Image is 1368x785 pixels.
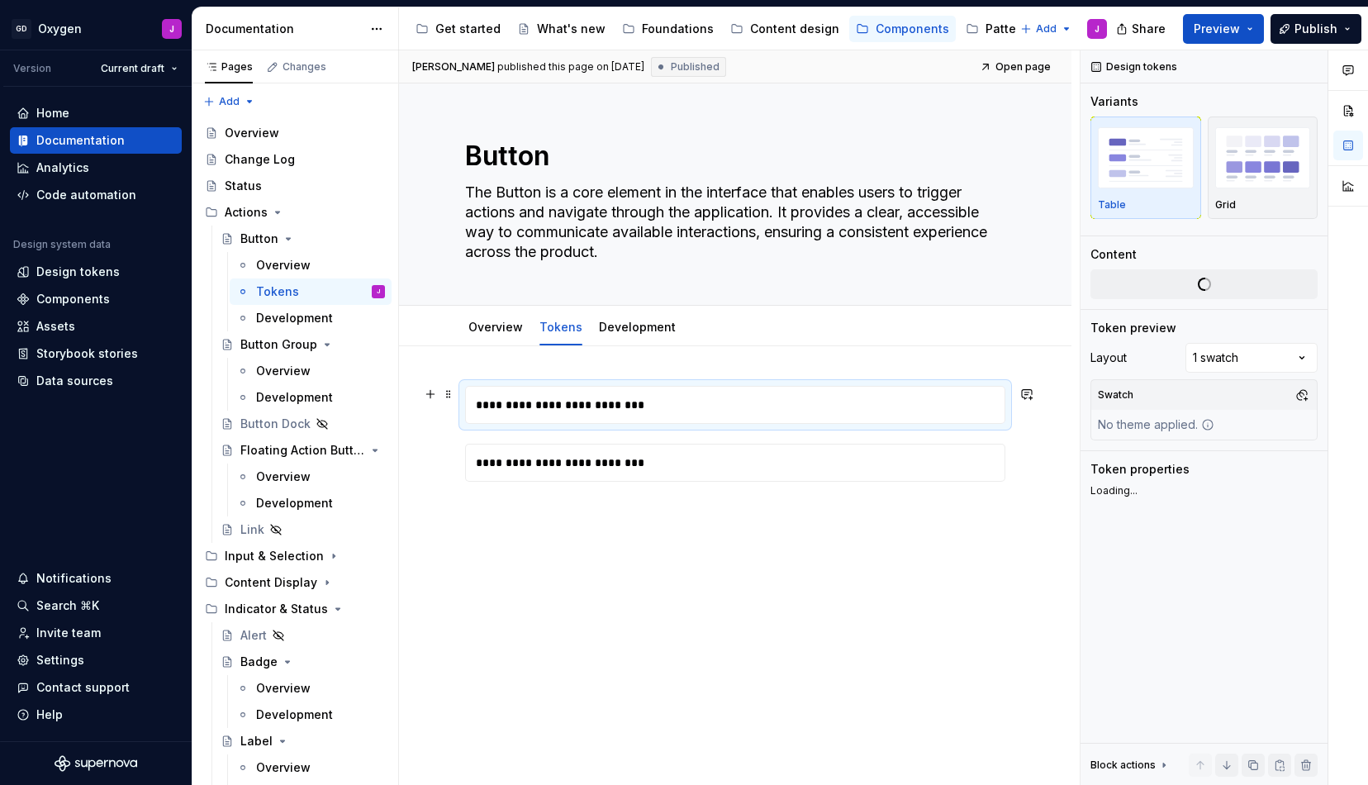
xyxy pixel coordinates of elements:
div: Overview [225,125,279,141]
a: What's new [511,16,612,42]
div: Tokens [533,309,589,344]
div: Development [256,310,333,326]
button: Notifications [10,565,182,592]
div: Content Display [198,569,392,596]
a: Home [10,100,182,126]
div: Layout [1090,350,1127,366]
a: Button Group [214,331,392,358]
a: Status [198,173,392,199]
a: Badge [214,649,392,675]
div: Badge [240,654,278,670]
div: Help [36,706,63,723]
div: Alert [240,627,267,644]
a: Alert [214,622,392,649]
svg: Supernova Logo [55,755,137,772]
a: Overview [230,252,392,278]
img: placeholder [1098,127,1194,188]
div: Content design [750,21,839,37]
a: Patterns and templates [959,16,1128,42]
a: Settings [10,647,182,673]
div: Oxygen [38,21,82,37]
div: Actions [198,199,392,226]
div: Analytics [36,159,89,176]
span: Publish [1294,21,1337,37]
a: Open page [975,55,1058,78]
div: Development [592,309,682,344]
div: Documentation [206,21,362,37]
div: Button Group [240,336,317,353]
div: Status [225,178,262,194]
div: Swatch [1095,383,1137,407]
div: Button [240,231,278,247]
div: J [1095,22,1100,36]
span: Published [671,60,720,74]
div: What's new [537,21,606,37]
img: placeholder [1215,127,1311,188]
div: Loading... [1090,484,1318,497]
div: Components [876,21,949,37]
textarea: Button [462,136,1002,176]
div: Page tree [409,12,1012,45]
div: Storybook stories [36,345,138,362]
div: Design system data [13,238,111,251]
button: Help [10,702,182,728]
a: Data sources [10,368,182,394]
div: Block actions [1090,759,1156,772]
div: Development [256,495,333,511]
a: Invite team [10,620,182,646]
a: Design tokens [10,259,182,285]
span: Preview [1194,21,1240,37]
div: Overview [256,469,311,485]
div: Home [36,105,69,121]
div: Label [240,733,273,749]
a: Overview [230,754,392,781]
div: Notifications [36,570,112,587]
a: Tokens [539,320,582,334]
a: Overview [198,120,392,146]
div: Floating Action Button (FAB) [240,442,365,459]
button: Publish [1271,14,1361,44]
div: Version [13,62,51,75]
div: Input & Selection [225,548,324,564]
a: Development [230,490,392,516]
div: Design tokens [36,264,120,280]
div: Indicator & Status [198,596,392,622]
a: Overview [230,675,392,702]
div: Indicator & Status [225,601,328,617]
div: Search ⌘K [36,597,99,614]
button: Current draft [93,57,185,80]
button: Share [1108,14,1176,44]
a: Overview [230,358,392,384]
div: Pages [205,60,253,74]
p: Table [1098,198,1126,212]
a: Button Dock [214,411,392,437]
div: Change Log [225,151,295,168]
button: Search ⌘K [10,592,182,619]
div: GD [12,19,31,39]
a: Components [10,286,182,312]
a: Link [214,516,392,543]
div: Contact support [36,679,130,696]
div: Components [36,291,110,307]
span: Open page [995,60,1051,74]
div: Token preview [1090,320,1176,336]
div: Code automation [36,187,136,203]
div: Overview [256,680,311,697]
a: Label [214,728,392,754]
span: Current draft [101,62,164,75]
div: Variants [1090,93,1138,110]
div: published this page on [DATE] [497,60,644,74]
a: Analytics [10,155,182,181]
button: placeholderTable [1090,117,1201,219]
p: Grid [1215,198,1236,212]
div: Development [256,706,333,723]
a: Development [230,384,392,411]
div: Content Display [225,574,317,591]
button: Add [198,90,260,113]
div: Assets [36,318,75,335]
div: Button Dock [240,416,311,432]
div: No theme applied. [1091,410,1221,440]
span: Add [219,95,240,108]
a: Storybook stories [10,340,182,367]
